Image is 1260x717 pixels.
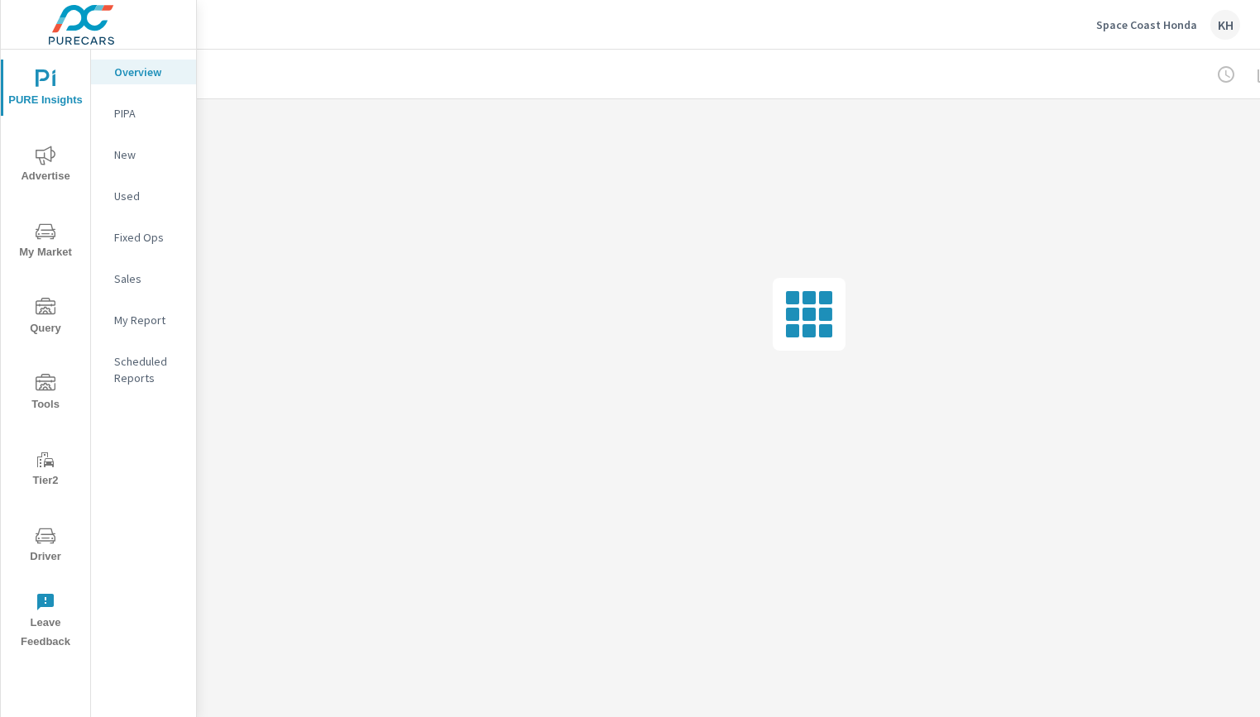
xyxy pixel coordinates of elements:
p: My Report [114,312,183,328]
span: Query [6,298,85,338]
div: nav menu [1,50,90,658]
span: Tools [6,374,85,414]
span: PURE Insights [6,69,85,110]
div: Fixed Ops [91,225,196,250]
p: Scheduled Reports [114,353,183,386]
p: Overview [114,64,183,80]
p: Used [114,188,183,204]
div: Scheduled Reports [91,349,196,390]
span: Advertise [6,146,85,186]
p: Fixed Ops [114,229,183,246]
span: Leave Feedback [6,592,85,652]
div: New [91,142,196,167]
div: Sales [91,266,196,291]
span: Driver [6,526,85,566]
div: Overview [91,60,196,84]
p: Sales [114,270,183,287]
span: My Market [6,222,85,262]
div: KH [1210,10,1240,40]
p: New [114,146,183,163]
div: Used [91,184,196,208]
span: Tier2 [6,450,85,490]
div: PIPA [91,101,196,126]
p: PIPA [114,105,183,122]
div: My Report [91,308,196,332]
p: Space Coast Honda [1096,17,1197,32]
